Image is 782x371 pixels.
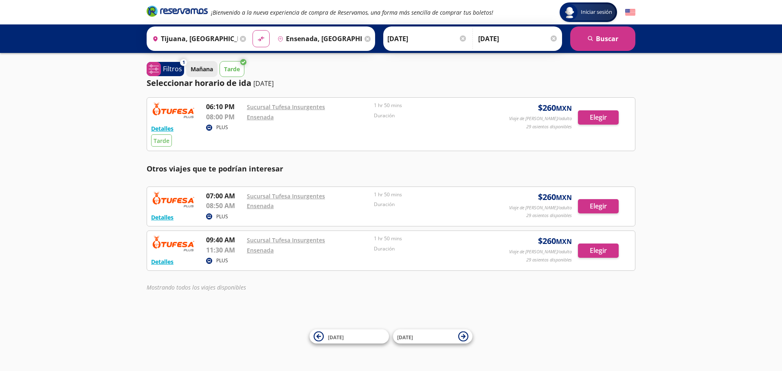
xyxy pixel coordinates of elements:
a: Ensenada [247,202,274,210]
img: RESERVAMOS [151,102,196,118]
small: MXN [556,104,572,113]
input: Buscar Destino [274,29,363,49]
p: Tarde [224,65,240,73]
p: 08:50 AM [206,201,243,211]
p: Viaje de [PERSON_NAME]/adulto [509,115,572,122]
button: Tarde [220,61,244,77]
p: 1 hr 50 mins [374,102,497,109]
button: Detalles [151,213,174,222]
span: Iniciar sesión [578,8,615,16]
button: Buscar [570,26,635,51]
button: Elegir [578,244,619,258]
p: 1 hr 50 mins [374,235,497,242]
p: PLUS [216,257,228,264]
span: $ 260 [538,102,572,114]
p: PLUS [216,213,228,220]
button: Elegir [578,199,619,213]
button: Elegir [578,110,619,125]
i: Brand Logo [147,5,208,17]
input: Opcional [478,29,558,49]
img: RESERVAMOS [151,235,196,251]
small: MXN [556,237,572,246]
button: 1Filtros [147,62,184,76]
span: 1 [182,59,185,66]
p: 11:30 AM [206,245,243,255]
p: 08:00 PM [206,112,243,122]
em: Mostrando todos los viajes disponibles [147,283,246,291]
a: Sucursal Tufesa Insurgentes [247,192,325,200]
p: 06:10 PM [206,102,243,112]
span: $ 260 [538,235,572,247]
input: Buscar Origen [149,29,238,49]
p: Duración [374,201,497,208]
span: [DATE] [328,334,344,340]
p: 29 asientos disponibles [526,212,572,219]
span: $ 260 [538,191,572,203]
a: Sucursal Tufesa Insurgentes [247,103,325,111]
button: Mañana [186,61,217,77]
p: 29 asientos disponibles [526,257,572,263]
a: Ensenada [247,113,274,121]
p: Viaje de [PERSON_NAME]/adulto [509,248,572,255]
p: Otros viajes que te podrían interesar [147,163,635,174]
input: Elegir Fecha [387,29,467,49]
a: Ensenada [247,246,274,254]
p: Viaje de [PERSON_NAME]/adulto [509,204,572,211]
a: Sucursal Tufesa Insurgentes [247,236,325,244]
button: Detalles [151,124,174,133]
p: [DATE] [253,79,274,88]
a: Brand Logo [147,5,208,20]
p: 29 asientos disponibles [526,123,572,130]
em: ¡Bienvenido a la nueva experiencia de compra de Reservamos, una forma más sencilla de comprar tus... [211,9,493,16]
p: Duración [374,245,497,252]
p: 1 hr 50 mins [374,191,497,198]
p: Mañana [191,65,213,73]
button: Detalles [151,257,174,266]
p: 07:00 AM [206,191,243,201]
p: 09:40 AM [206,235,243,245]
p: PLUS [216,124,228,131]
p: Duración [374,112,497,119]
button: [DATE] [393,329,472,344]
p: Filtros [163,64,182,74]
p: Seleccionar horario de ida [147,77,251,89]
small: MXN [556,193,572,202]
button: English [625,7,635,18]
img: RESERVAMOS [151,191,196,207]
button: [DATE] [310,329,389,344]
span: [DATE] [397,334,413,340]
span: Tarde [154,137,169,145]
